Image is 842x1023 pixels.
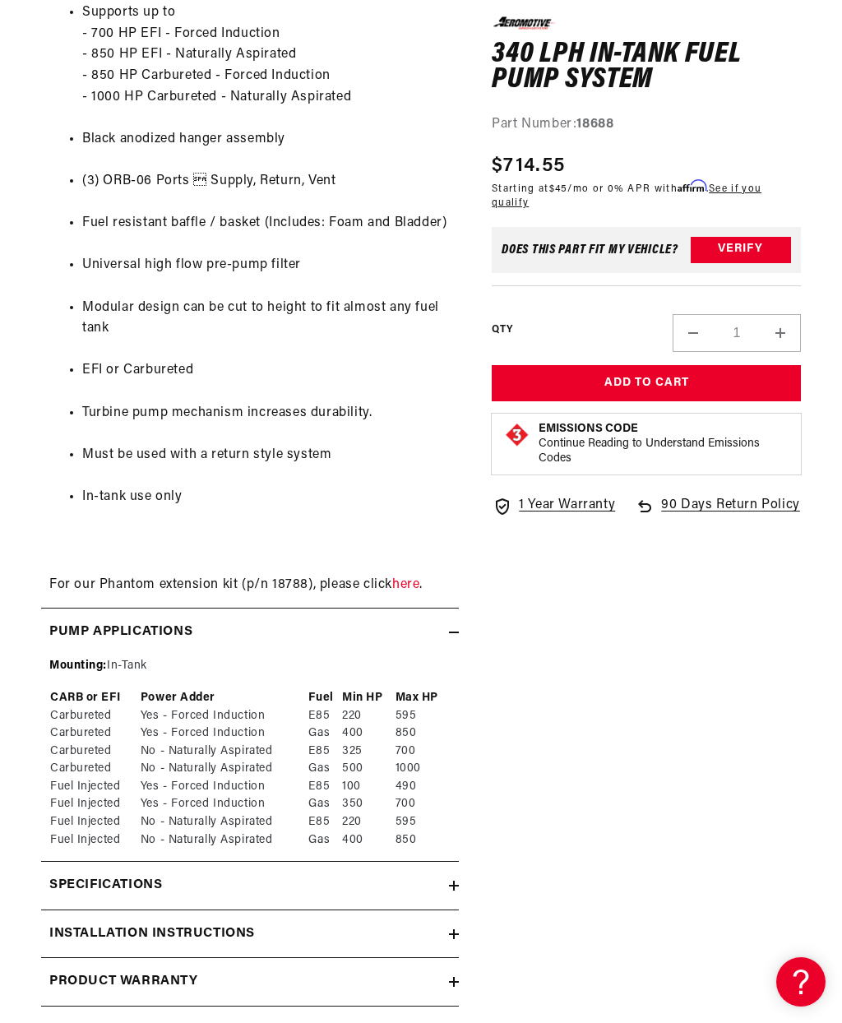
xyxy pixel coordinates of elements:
[395,689,451,707] th: Max HP
[82,2,451,108] li: Supports up to - 700 HP EFI - Forced Induction - 850 HP EFI - Naturally Aspirated - 850 HP Carbur...
[82,298,451,340] li: Modular design can be cut to height to fit almost any fuel tank
[492,41,801,93] h1: 340 LPH In-Tank Fuel Pump System
[140,689,308,707] th: Power Adder
[502,243,678,256] div: Does This part fit My vehicle?
[308,795,341,813] td: Gas
[41,609,459,656] summary: Pump Applications
[341,813,395,831] td: 220
[539,422,789,466] button: Emissions CodeContinue Reading to Understand Emissions Codes
[691,236,791,262] button: Verify
[341,724,395,743] td: 400
[49,778,140,796] td: Fuel Injected
[49,660,107,672] span: Mounting:
[392,578,419,591] a: here
[341,831,395,849] td: 400
[82,255,451,276] li: Universal high flow pre-pump filter
[82,129,451,150] li: Black anodized hanger assembly
[49,760,140,778] td: Carbureted
[49,875,162,896] h2: Specifications
[308,707,341,725] td: E85
[341,707,395,725] td: 220
[395,831,451,849] td: 850
[140,778,308,796] td: Yes - Forced Induction
[49,743,140,761] td: Carbureted
[492,181,801,211] p: Starting at /mo or 0% APR with .
[49,707,140,725] td: Carbureted
[140,813,308,831] td: No - Naturally Aspirated
[519,495,615,516] span: 1 Year Warranty
[492,113,801,135] div: Part Number:
[341,743,395,761] td: 325
[395,724,451,743] td: 850
[308,743,341,761] td: E85
[539,437,789,466] p: Continue Reading to Understand Emissions Codes
[308,778,341,796] td: E85
[395,707,451,725] td: 595
[341,778,395,796] td: 100
[308,831,341,849] td: Gas
[341,689,395,707] th: Min HP
[395,778,451,796] td: 490
[678,180,706,192] span: Affirm
[140,743,308,761] td: No - Naturally Aspirated
[308,760,341,778] td: Gas
[661,495,800,533] span: 90 Days Return Policy
[493,495,615,516] a: 1 Year Warranty
[492,151,565,181] span: $714.55
[140,707,308,725] td: Yes - Forced Induction
[549,184,568,194] span: $45
[395,760,451,778] td: 1000
[41,862,459,910] summary: Specifications
[82,445,451,466] li: Must be used with a return style system
[49,724,140,743] td: Carbureted
[41,910,459,958] summary: Installation Instructions
[49,795,140,813] td: Fuel Injected
[492,323,512,337] label: QTY
[504,422,530,448] img: Emissions code
[492,184,761,208] a: See if you qualify - Learn more about Affirm Financing (opens in modal)
[49,689,140,707] th: CARB or EFI
[576,117,613,130] strong: 18688
[395,813,451,831] td: 595
[539,423,638,435] strong: Emissions Code
[82,403,451,424] li: Turbine pump mechanism increases durability.
[140,831,308,849] td: No - Naturally Aspirated
[49,923,255,945] h2: Installation Instructions
[341,795,395,813] td: 350
[49,813,140,831] td: Fuel Injected
[395,795,451,813] td: 700
[308,813,341,831] td: E85
[395,743,451,761] td: 700
[41,958,459,1006] summary: Product warranty
[308,724,341,743] td: Gas
[341,760,395,778] td: 500
[82,171,451,192] li: (3) ORB-06 Ports  Supply, Return, Vent
[308,689,341,707] th: Fuel
[49,971,198,993] h2: Product warranty
[107,660,147,672] span: In-Tank
[49,831,140,849] td: Fuel Injected
[635,495,800,533] a: 90 Days Return Policy
[82,360,451,382] li: EFI or Carbureted
[49,622,192,643] h2: Pump Applications
[492,364,801,401] button: Add to Cart
[140,724,308,743] td: Yes - Forced Induction
[140,795,308,813] td: Yes - Forced Induction
[140,760,308,778] td: No - Naturally Aspirated
[82,213,451,234] li: Fuel resistant baffle / basket (Includes: Foam and Bladder)
[82,487,451,508] li: In-tank use only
